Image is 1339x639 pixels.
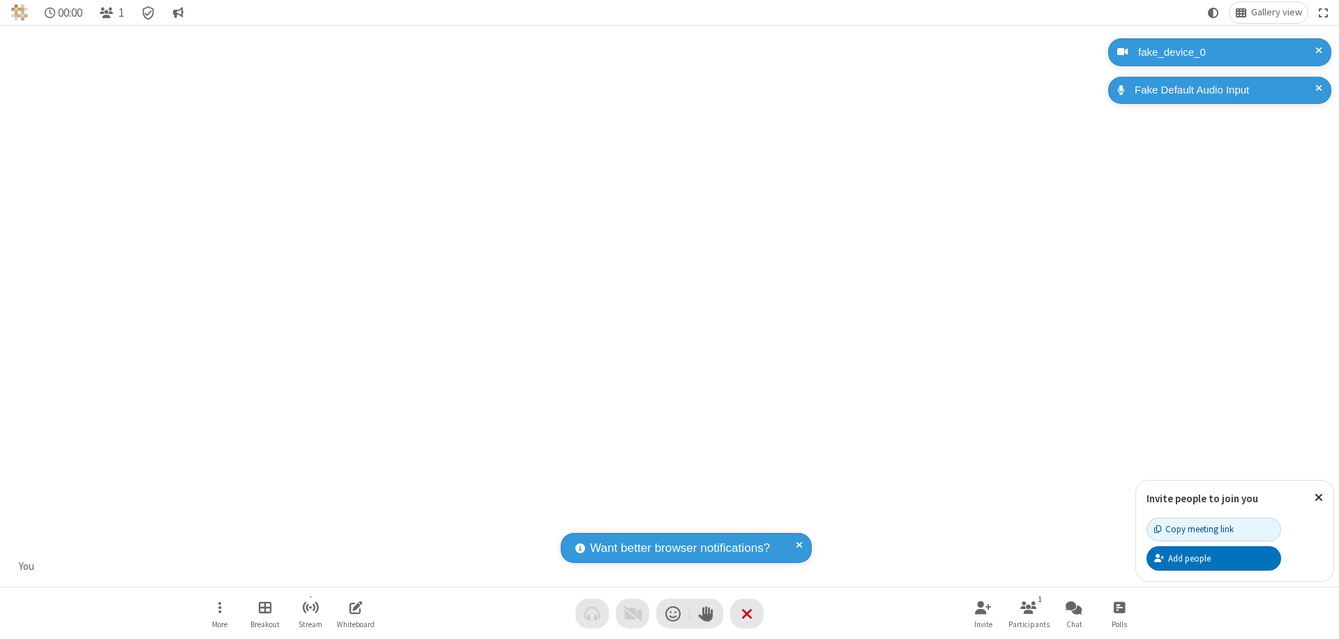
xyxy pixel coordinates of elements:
[656,599,690,629] button: Send a reaction
[974,620,992,629] span: Invite
[1202,2,1225,23] button: Using system theme
[119,6,124,20] span: 1
[298,620,322,629] span: Stream
[250,620,280,629] span: Breakout
[1098,594,1140,633] button: Open poll
[730,599,764,629] button: End or leave meeting
[1053,594,1095,633] button: Open chat
[167,2,189,23] button: Conversation
[1313,2,1334,23] button: Fullscreen
[135,2,162,23] div: Meeting details Encryption enabled
[962,594,1004,633] button: Invite participants (⌘+Shift+I)
[1304,481,1333,515] button: Close popover
[1147,492,1258,505] label: Invite people to join you
[93,2,130,23] button: Open participant list
[244,594,286,633] button: Manage Breakout Rooms
[1147,518,1281,541] button: Copy meeting link
[39,2,89,23] div: Timer
[1112,620,1127,629] span: Polls
[1034,593,1046,606] div: 1
[212,620,227,629] span: More
[1066,620,1082,629] span: Chat
[616,599,649,629] button: Video
[1230,2,1308,23] button: Change layout
[1251,7,1302,18] span: Gallery view
[575,599,609,629] button: Audio problem - check your Internet connection or call by phone
[690,599,723,629] button: Raise hand
[1008,620,1050,629] span: Participants
[14,559,40,575] div: You
[1154,523,1234,536] div: Copy meeting link
[590,539,770,557] span: Want better browser notifications?
[335,594,377,633] button: Open shared whiteboard
[1147,546,1281,570] button: Add people
[1008,594,1050,633] button: Open participant list
[337,620,375,629] span: Whiteboard
[1133,45,1321,61] div: fake_device_0
[58,6,82,20] span: 00:00
[199,594,241,633] button: Open menu
[11,4,28,21] img: QA Selenium DO NOT DELETE OR CHANGE
[289,594,331,633] button: Start streaming
[1130,82,1321,98] div: Fake Default Audio Input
